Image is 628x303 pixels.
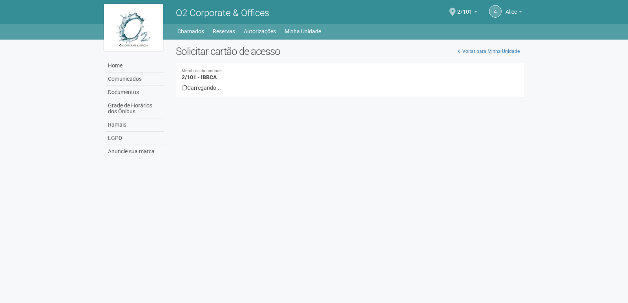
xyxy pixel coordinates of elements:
a: Voltar para Minha Unidade [454,45,524,57]
a: Alice [506,10,522,16]
a: Chamados [177,26,204,37]
a: Autorizações [244,26,276,37]
div: Carregando... [182,84,518,91]
img: logo.jpg [104,4,163,51]
span: Alice [506,1,517,15]
h4: 2/101 - IBBCA [182,69,518,80]
a: Documentos [106,86,164,99]
a: LGPD [106,132,164,145]
a: Ramais [106,118,164,132]
small: Membros da unidade [182,69,518,73]
a: Minha Unidade [285,26,321,37]
a: Anuncie sua marca [106,145,164,158]
h2: Solicitar cartão de acesso [176,45,524,57]
a: Home [106,59,164,73]
a: A [489,5,502,18]
span: O2 Corporate & Offices [176,7,269,18]
a: Comunicados [106,73,164,86]
a: Grade de Horários dos Ônibus [106,99,164,118]
span: 2/101 [457,1,472,15]
a: Reservas [213,26,235,37]
a: 2/101 [457,10,477,16]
